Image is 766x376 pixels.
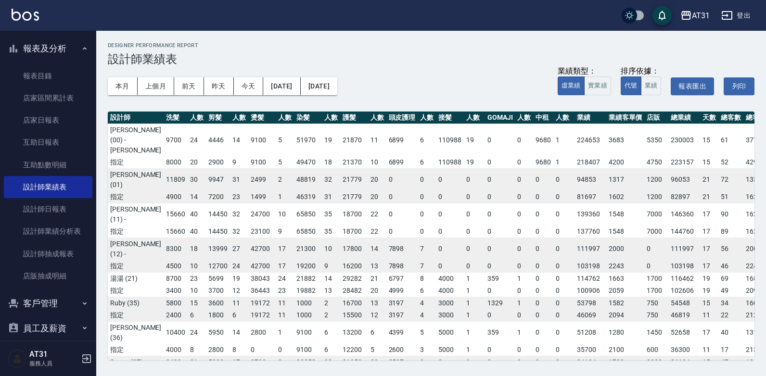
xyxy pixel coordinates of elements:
td: 24700 [248,203,276,226]
td: 218407 [574,156,606,169]
td: 24 [276,272,294,285]
td: 49470 [294,156,322,169]
td: 111997 [668,238,700,260]
td: 0 [436,191,464,203]
td: 0 [553,272,574,285]
td: 20 [188,156,206,169]
td: 116462 [668,272,700,285]
td: 10 [188,260,206,273]
td: 1548 [606,226,645,238]
td: 17 [700,260,718,273]
button: 代號 [621,76,641,95]
td: 0 [485,191,515,203]
td: 96053 [668,168,700,191]
td: 7000 [644,226,668,238]
td: 1663 [606,272,645,285]
td: 9680 [533,124,553,156]
th: 人數 [188,112,206,124]
td: 89 [718,226,743,238]
td: 42700 [248,238,276,260]
td: 30 [188,168,206,191]
th: 燙髮 [248,112,276,124]
a: 店家區間累計表 [4,87,92,109]
td: 3683 [606,124,645,156]
td: 0 [485,260,515,273]
td: 17 [276,238,294,260]
td: 0 [386,203,418,226]
td: 2499 [248,168,276,191]
td: 6797 [386,272,418,285]
td: 24 [188,124,206,156]
td: 52 [718,156,743,169]
a: 互助日報表 [4,131,92,153]
td: 21 [700,191,718,203]
th: 人數 [276,112,294,124]
img: Logo [12,9,39,21]
td: 14 [322,272,340,285]
td: 0 [515,260,533,273]
td: 1 [276,191,294,203]
button: 本月 [108,77,138,95]
th: 接髮 [436,112,464,124]
td: 5350 [644,124,668,156]
td: 1602 [606,191,645,203]
td: 114762 [574,272,606,285]
td: 14 [230,124,248,156]
td: 0 [485,203,515,226]
td: 15 [700,124,718,156]
td: 19 [322,124,340,156]
td: 46 [718,260,743,273]
td: 13999 [206,238,230,260]
td: 14 [368,238,386,260]
div: 排序依據： [621,66,662,76]
td: 0 [464,191,485,203]
td: 14450 [206,203,230,226]
td: 14450 [206,226,230,238]
td: 0 [485,124,515,156]
td: 8300 [164,238,188,260]
td: 19 [700,272,718,285]
button: 虛業績 [558,76,585,95]
a: 店販抽成明細 [4,265,92,287]
td: 1700 [644,272,668,285]
td: 23 [188,272,206,285]
td: 51 [718,191,743,203]
td: 7000 [644,203,668,226]
th: 天數 [700,112,718,124]
td: 0 [436,226,464,238]
td: 137760 [574,226,606,238]
td: 223157 [668,156,700,169]
td: 1548 [606,203,645,226]
td: 0 [553,238,574,260]
td: 5 [276,156,294,169]
th: 店販 [644,112,668,124]
td: 110988 [436,156,464,169]
td: 4446 [206,124,230,156]
td: 139360 [574,203,606,226]
td: 21779 [340,191,368,203]
td: 0 [485,238,515,260]
td: 0 [464,168,485,191]
td: 14 [188,191,206,203]
td: 9 [322,260,340,273]
td: 103198 [668,260,700,273]
td: 0 [553,203,574,226]
td: 0 [515,156,533,169]
td: 7898 [386,238,418,260]
button: 列印 [724,77,754,95]
button: 登出 [717,7,754,25]
td: [PERSON_NAME] (01) [108,168,164,191]
td: [PERSON_NAME] (00) - [PERSON_NAME] [108,124,164,156]
td: 21370 [340,156,368,169]
td: 9100 [248,156,276,169]
td: 0 [386,226,418,238]
td: 8 [418,272,436,285]
td: 0 [515,203,533,226]
td: 7 [418,238,436,260]
td: 指定 [108,260,164,273]
td: 35 [322,203,340,226]
td: 22 [368,203,386,226]
td: 0 [515,124,533,156]
th: GOMAJI [485,112,515,124]
td: 指定 [108,226,164,238]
